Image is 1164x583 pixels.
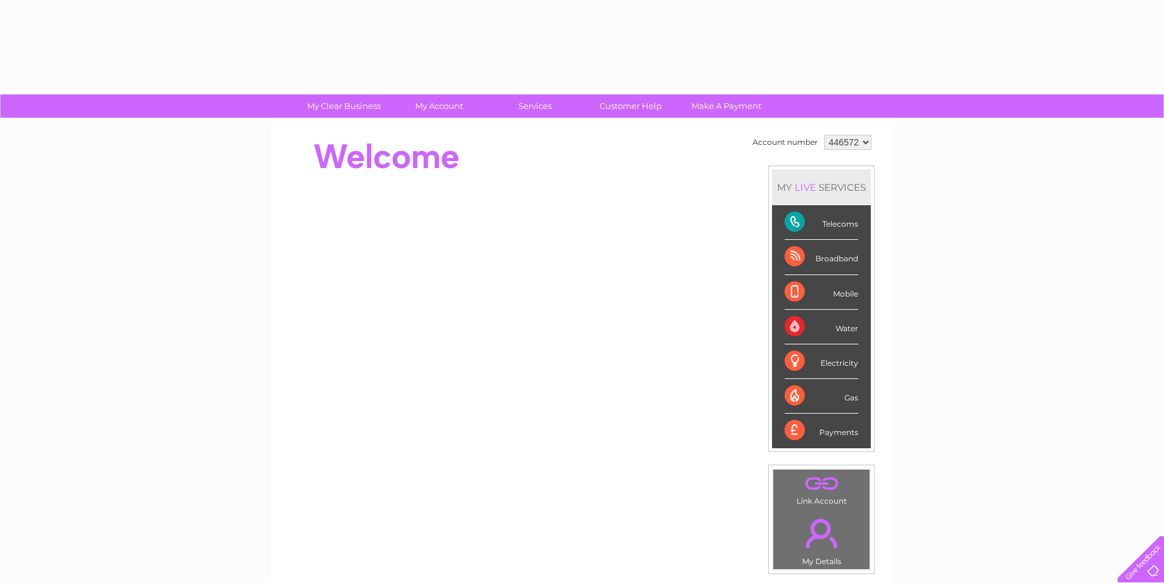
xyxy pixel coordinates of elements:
[785,310,858,344] div: Water
[776,511,866,555] a: .
[785,414,858,448] div: Payments
[674,94,778,118] a: Make A Payment
[785,344,858,379] div: Electricity
[483,94,587,118] a: Services
[785,379,858,414] div: Gas
[785,275,858,310] div: Mobile
[579,94,683,118] a: Customer Help
[773,508,870,570] td: My Details
[792,181,819,193] div: LIVE
[292,94,396,118] a: My Clear Business
[785,240,858,275] div: Broadband
[749,132,821,153] td: Account number
[773,469,870,509] td: Link Account
[388,94,491,118] a: My Account
[772,169,871,205] div: MY SERVICES
[785,205,858,240] div: Telecoms
[776,473,866,495] a: .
